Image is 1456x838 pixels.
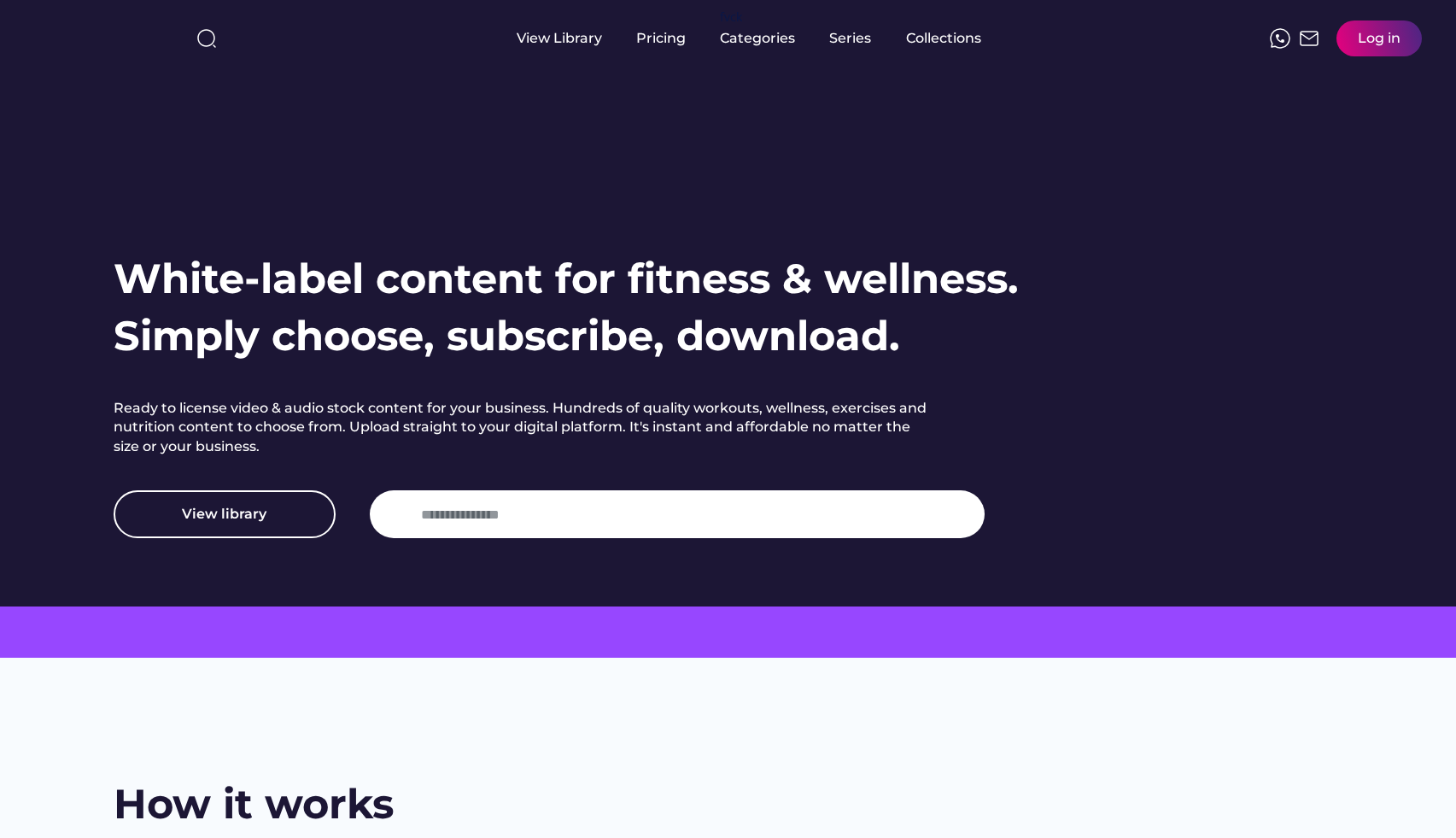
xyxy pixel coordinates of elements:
div: Log in [1358,29,1400,48]
img: yH5BAEAAAAALAAAAAABAAEAAAIBRAA7 [34,19,169,54]
div: Pricing [636,29,686,48]
h2: Ready to license video & audio stock content for your business. Hundreds of quality workouts, wel... [114,399,933,456]
div: Series [829,29,872,48]
div: Categories [720,29,795,48]
img: meteor-icons_whatsapp%20%281%29.svg [1270,28,1290,49]
div: View Library [517,29,602,48]
img: Frame%2051.svg [1299,28,1319,49]
img: search-normal%203.svg [196,28,217,49]
button: View library [114,490,336,538]
div: Collections [906,29,981,48]
h1: White-label content for fitness & wellness. Simply choose, subscribe, download. [114,250,1019,365]
h2: How it works [114,776,394,833]
div: fvck [720,9,742,26]
img: yH5BAEAAAAALAAAAAABAAEAAAIBRAA7 [387,504,407,524]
